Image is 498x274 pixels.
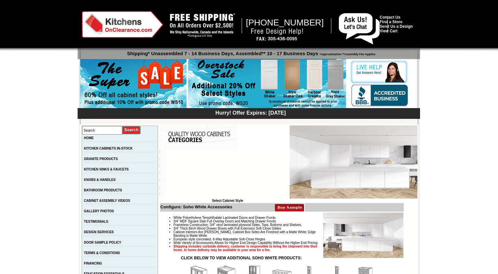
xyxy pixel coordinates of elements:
[174,245,318,252] strong: Shipping includes curbside delivery, customer is responsible to bring the shipment into their hom...
[380,15,400,20] a: Contact Us
[84,147,132,150] a: KITCHEN CABINETS IN-STOCK
[84,178,115,182] a: KNOBS & HANDLES
[166,150,290,199] iframe: Browser incompatible
[122,126,141,135] input: Submit
[82,11,163,38] img: Kitchens on Clearance Logo
[212,199,243,202] b: Select Cabinet Style
[380,20,402,24] a: Find a Store
[174,227,281,230] span: 3/4" Thick Birch Wood Drawer Boxes with Full Extension Soft Close Glides
[380,29,397,33] a: View Cart
[84,262,102,265] a: FINANCING
[84,136,94,140] a: HOME
[174,219,276,223] span: 3/4" MDF Square Slab Full Overlay Doors and Matching Drawer Fronts
[174,216,276,219] span: White Polyethylene Terephthalate Laminated Doors and Drawer Fronts
[81,109,420,116] div: Hurry! Offer Expires: [DATE]
[323,213,403,258] img: Product Image
[290,125,417,199] img: Soho White
[84,209,114,213] a: GALLERY PHOTOS
[174,223,302,227] span: Frameless Construction; 3/4" vinyl laminated plywood Sides, Tops, Bottoms and Shelves.
[84,241,121,244] a: DOOR SAMPLE POLICY
[174,230,316,237] span: Cabinet Interiors Are [PERSON_NAME]. Cabinet Box Sides Are Finished with a Matte White; Edge Band...
[84,188,122,192] a: BATHROOM PRODUCTS
[181,256,302,260] strong: CLICK BELOW TO VIEW ADDITIONAL SOHO WHITE PRODUCTS:
[84,199,130,202] a: CABINET ASSEMBLY VIDEOS
[84,220,108,223] a: TESTIMONIALS
[174,237,265,241] span: European style concealed, 6-Way Adjustable Soft-Close Hinges
[160,204,233,209] b: Configure: Soho White Accessories
[174,241,318,245] span: Wide Variety of Accessories Allows for Higher End Design Capability Without the Higher End Pricing
[84,157,118,161] a: GRANITE PRODUCTS
[81,48,420,56] p: Shipping* Unassembled 7 - 14 Business Days, Assembled** 10 - 17 Business Days
[84,230,114,234] a: DESIGN SERVICES
[246,18,324,27] span: [PHONE_NUMBER]
[318,51,376,56] span: *Approximation **Assembly Fee Applies
[84,251,120,255] a: TERMS & CONDITIONS
[380,24,413,29] a: Send Us a Design
[84,168,128,171] a: KITCHEN SINKS & FAUCETS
